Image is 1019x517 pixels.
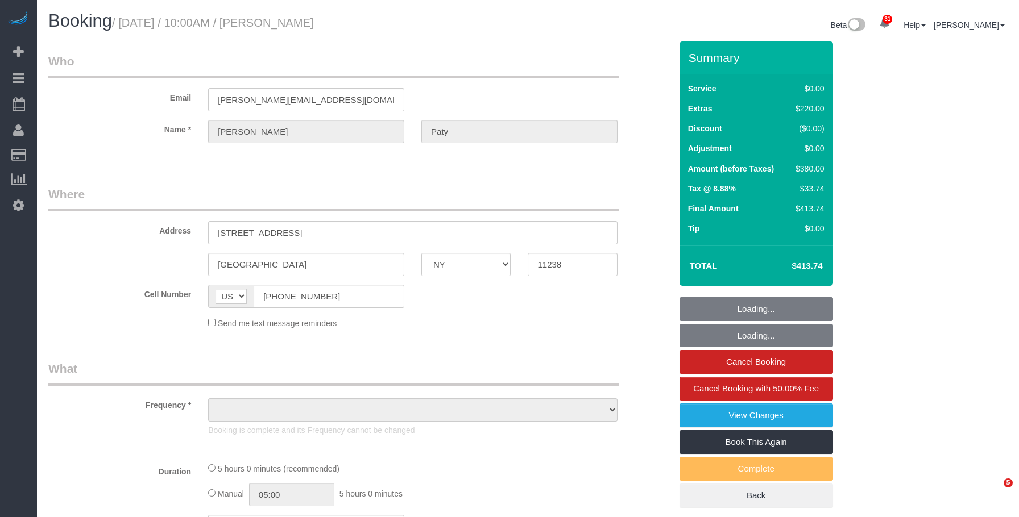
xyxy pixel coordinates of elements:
[7,11,30,27] img: Automaid Logo
[254,285,404,308] input: Cell Number
[980,478,1008,506] iframe: Intercom live chat
[831,20,866,30] a: Beta
[934,20,1005,30] a: [PERSON_NAME]
[688,143,732,154] label: Adjustment
[40,221,200,236] label: Address
[208,253,404,276] input: City
[688,223,700,234] label: Tip
[693,383,819,393] span: Cancel Booking with 50.00% Fee
[688,183,736,194] label: Tax @ 8.88%
[688,83,716,94] label: Service
[688,163,774,174] label: Amount (before Taxes)
[847,18,865,33] img: New interface
[528,253,617,276] input: Zip Code
[791,183,824,194] div: $33.74
[690,261,718,270] strong: Total
[339,489,403,498] span: 5 hours 0 minutes
[218,319,337,328] span: Send me text message reminders
[791,203,824,214] div: $413.74
[48,360,619,386] legend: What
[883,15,892,24] span: 31
[218,464,339,473] span: 5 hours 0 minutes (recommended)
[40,88,200,103] label: Email
[688,103,713,114] label: Extras
[40,285,200,300] label: Cell Number
[680,483,833,507] a: Back
[208,424,618,436] p: Booking is complete and its Frequency cannot be changed
[40,395,200,411] label: Frequency *
[421,120,618,143] input: Last Name
[757,261,822,271] h4: $413.74
[791,163,824,174] div: $380.00
[40,462,200,477] label: Duration
[791,83,824,94] div: $0.00
[208,120,404,143] input: First Name
[904,20,926,30] a: Help
[873,11,896,36] a: 31
[48,11,112,31] span: Booking
[48,53,619,78] legend: Who
[689,51,827,64] h3: Summary
[1004,478,1013,487] span: 5
[680,377,833,401] a: Cancel Booking with 50.00% Fee
[680,430,833,454] a: Book This Again
[208,88,404,111] input: Email
[688,123,722,134] label: Discount
[218,489,244,498] span: Manual
[680,403,833,427] a: View Changes
[791,103,824,114] div: $220.00
[40,120,200,135] label: Name *
[791,223,824,234] div: $0.00
[791,123,824,134] div: ($0.00)
[680,350,833,374] a: Cancel Booking
[688,203,739,214] label: Final Amount
[112,16,313,29] small: / [DATE] / 10:00AM / [PERSON_NAME]
[48,186,619,211] legend: Where
[791,143,824,154] div: $0.00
